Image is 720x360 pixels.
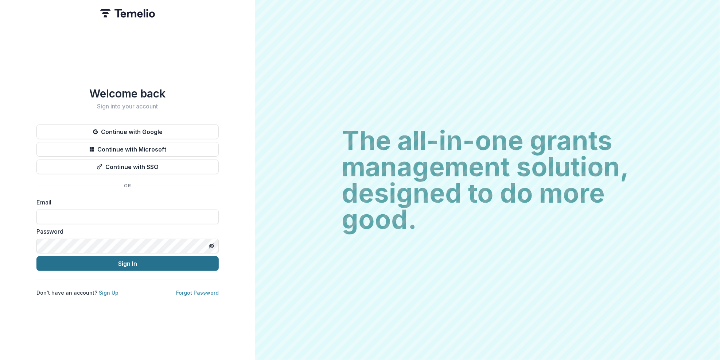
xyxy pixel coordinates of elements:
[100,9,155,18] img: Temelio
[36,198,214,207] label: Email
[99,290,118,296] a: Sign Up
[36,160,219,174] button: Continue with SSO
[36,103,219,110] h2: Sign into your account
[36,125,219,139] button: Continue with Google
[36,256,219,271] button: Sign In
[36,227,214,236] label: Password
[36,289,118,296] p: Don't have an account?
[36,87,219,100] h1: Welcome back
[206,240,217,252] button: Toggle password visibility
[36,142,219,157] button: Continue with Microsoft
[176,290,219,296] a: Forgot Password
